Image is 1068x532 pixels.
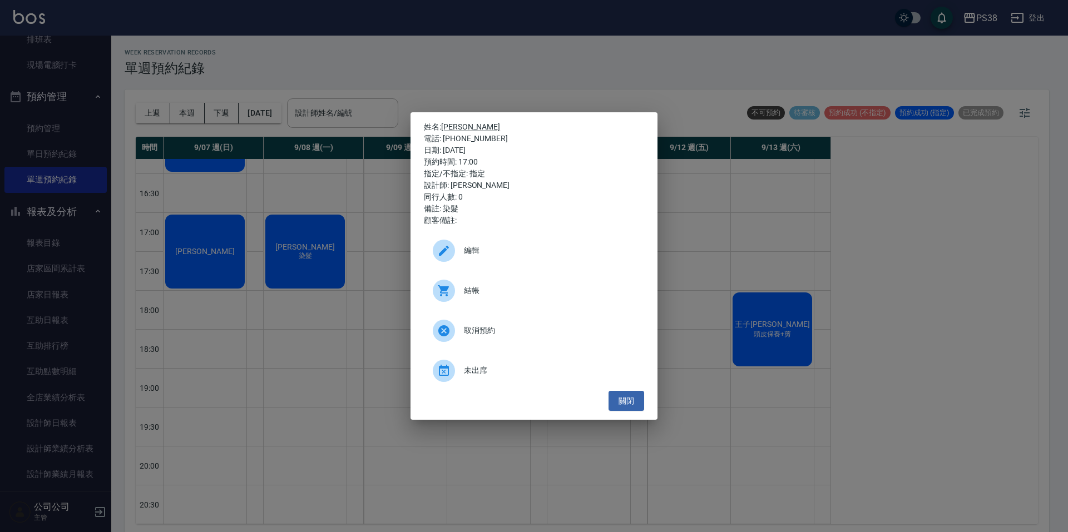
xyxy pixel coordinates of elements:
span: 取消預約 [464,325,635,336]
a: 結帳 [424,275,644,315]
div: 未出席 [424,355,644,386]
div: 結帳 [424,275,644,306]
span: 編輯 [464,245,635,256]
a: [PERSON_NAME] [441,122,500,131]
div: 電話: [PHONE_NUMBER] [424,133,644,145]
div: 顧客備註: [424,215,644,226]
button: 關閉 [609,391,644,411]
div: 設計師: [PERSON_NAME] [424,180,644,191]
div: 指定/不指定: 指定 [424,168,644,180]
span: 結帳 [464,285,635,296]
a: 編輯 [424,235,644,275]
div: 編輯 [424,235,644,266]
div: 日期: [DATE] [424,145,644,156]
p: 姓名: [424,121,644,133]
div: 備註: 染髮 [424,203,644,215]
div: 同行人數: 0 [424,191,644,203]
div: 預約時間: 17:00 [424,156,644,168]
div: 取消預約 [424,315,644,346]
span: 未出席 [464,365,635,376]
